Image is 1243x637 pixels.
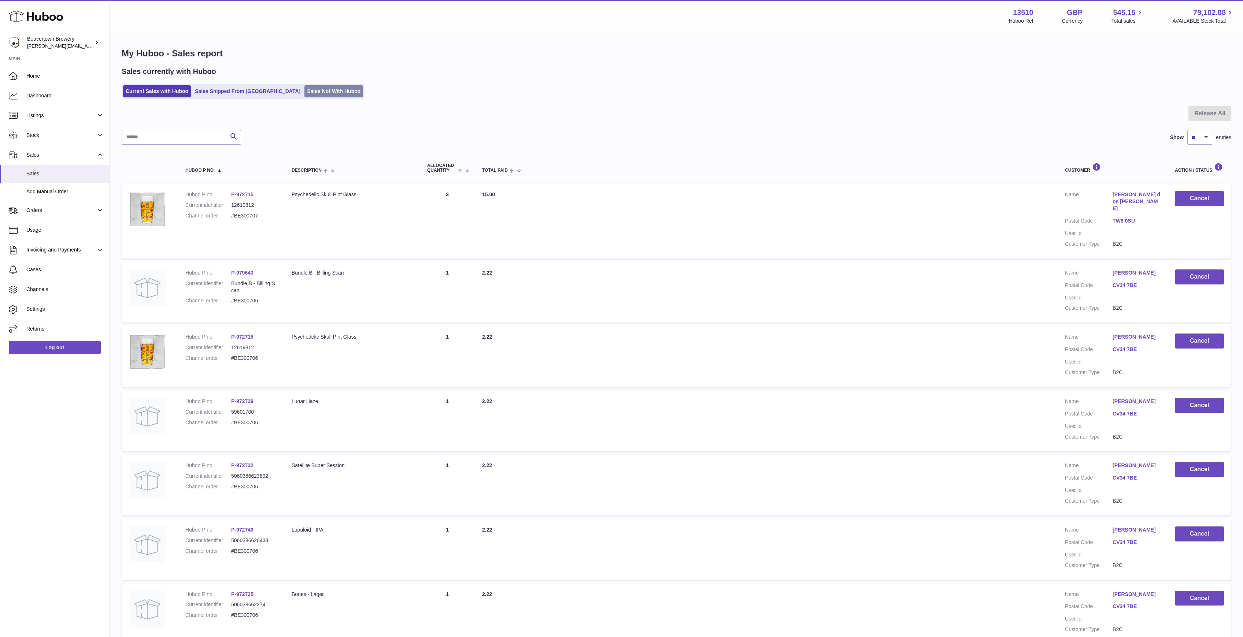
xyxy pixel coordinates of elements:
[129,191,166,228] img: beavertown-brewery-psychedlic-pint-glass_36326ebd-29c0-4cac-9570-52cf9d517ba4.png
[185,612,231,619] dt: Channel order
[231,601,277,608] dd: 5060386622741
[231,419,277,426] dd: #BE300706
[1062,18,1083,25] div: Currency
[231,537,277,544] dd: 5060386620433
[1113,269,1160,276] a: [PERSON_NAME]
[1175,334,1224,349] button: Cancel
[185,168,214,173] span: Huboo P no
[1065,462,1113,471] dt: Name
[26,152,96,159] span: Sales
[292,591,413,598] div: Bones - Lager
[1113,539,1160,546] a: CV34 7BE
[1065,191,1113,214] dt: Name
[129,526,166,563] img: no-photo.jpg
[1009,18,1033,25] div: Huboo Ref
[1175,269,1224,284] button: Cancel
[231,280,277,294] dd: Bundle B - Billing Scan
[304,85,363,97] a: Sales Not With Huboo
[231,297,277,304] dd: #BE300706
[1113,346,1160,353] a: CV34 7BE
[1113,398,1160,405] a: [PERSON_NAME]
[231,462,254,468] a: P-972732
[1175,163,1224,173] div: Action / Status
[26,207,96,214] span: Orders
[26,325,104,332] span: Returns
[1113,369,1160,376] dd: B2C
[1067,8,1083,18] strong: GBP
[1170,134,1184,141] label: Show
[420,391,475,451] td: 1
[1065,346,1113,355] dt: Postal Code
[1113,282,1160,289] a: CV34 7BE
[231,409,277,416] dd: 59601700
[231,527,254,533] a: P-972740
[1065,305,1113,312] dt: Customer Type
[129,462,166,499] img: no-photo.jpg
[1172,8,1234,25] a: 79,102.88 AVAILABLE Stock Total
[129,591,166,627] img: no-photo.jpg
[1113,474,1160,481] a: CV34 7BE
[482,591,492,597] span: 2.22
[185,548,231,555] dt: Channel order
[1065,282,1113,291] dt: Postal Code
[129,398,166,435] img: no-photo.jpg
[26,170,104,177] span: Sales
[231,212,277,219] dd: #BE300707
[482,334,492,340] span: 2.22
[185,419,231,426] dt: Channel order
[9,37,20,48] img: Matthew.McCormack@beavertownbrewery.co.uk
[231,270,254,276] a: P-979643
[292,334,413,340] div: Psychedelic Skull Pint Glass
[1065,241,1113,247] dt: Customer Type
[1065,217,1113,226] dt: Postal Code
[1065,269,1113,278] dt: Name
[26,227,104,234] span: Usage
[1113,498,1160,504] dd: B2C
[129,269,166,306] img: no-photo.jpg
[1113,241,1160,247] dd: B2C
[1113,526,1160,533] a: [PERSON_NAME]
[26,72,104,79] span: Home
[27,43,186,49] span: [PERSON_NAME][EMAIL_ADDRESS][PERSON_NAME][DOMAIN_NAME]
[185,191,231,198] dt: Huboo P no
[123,85,191,97] a: Current Sales with Huboo
[26,92,104,99] span: Dashboard
[482,527,492,533] span: 2.22
[482,270,492,276] span: 2.22
[1065,230,1113,237] dt: User Id
[1175,591,1224,606] button: Cancel
[192,85,303,97] a: Sales Shipped From [GEOGRAPHIC_DATA]
[1065,498,1113,504] dt: Customer Type
[1113,191,1160,212] a: [PERSON_NAME] dos [PERSON_NAME]
[1065,398,1113,407] dt: Name
[231,202,277,209] dd: 12619812
[1193,8,1226,18] span: 79,102.88
[1113,410,1160,417] a: CV34 7BE
[1113,591,1160,598] a: [PERSON_NAME]
[185,409,231,416] dt: Current identifier
[427,163,456,173] span: ALLOCATED Quantity
[231,548,277,555] dd: #BE300706
[122,67,216,77] h2: Sales currently with Huboo
[26,188,104,195] span: Add Manual Order
[1175,398,1224,413] button: Cancel
[185,398,231,405] dt: Huboo P no
[231,191,254,197] a: P-972715
[1113,217,1160,224] a: TW8 0SU
[1065,163,1160,173] div: Customer
[1113,433,1160,440] dd: B2C
[26,132,96,139] span: Stock
[1113,334,1160,340] a: [PERSON_NAME]
[185,297,231,304] dt: Channel order
[231,344,277,351] dd: 12619812
[231,483,277,490] dd: #BE300706
[1065,474,1113,483] dt: Postal Code
[1113,626,1160,633] dd: B2C
[1175,526,1224,541] button: Cancel
[1216,134,1231,141] span: entries
[1065,487,1113,494] dt: User Id
[26,246,96,253] span: Invoicing and Payments
[231,334,254,340] a: P-972715
[1065,591,1113,600] dt: Name
[185,212,231,219] dt: Channel order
